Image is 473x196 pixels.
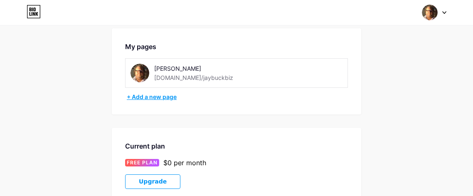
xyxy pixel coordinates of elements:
[131,64,149,82] img: jaybuckbiz
[125,174,180,189] button: Upgrade
[125,42,348,52] div: My pages
[125,141,348,151] div: Current plan
[163,158,206,168] div: $0 per month
[127,159,158,166] span: FREE PLAN
[422,5,438,20] img: jaybuckbiz
[154,64,272,73] div: [PERSON_NAME]
[127,93,348,101] div: + Add a new page
[154,73,233,82] div: [DOMAIN_NAME]/jaybuckbiz
[139,178,167,185] span: Upgrade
